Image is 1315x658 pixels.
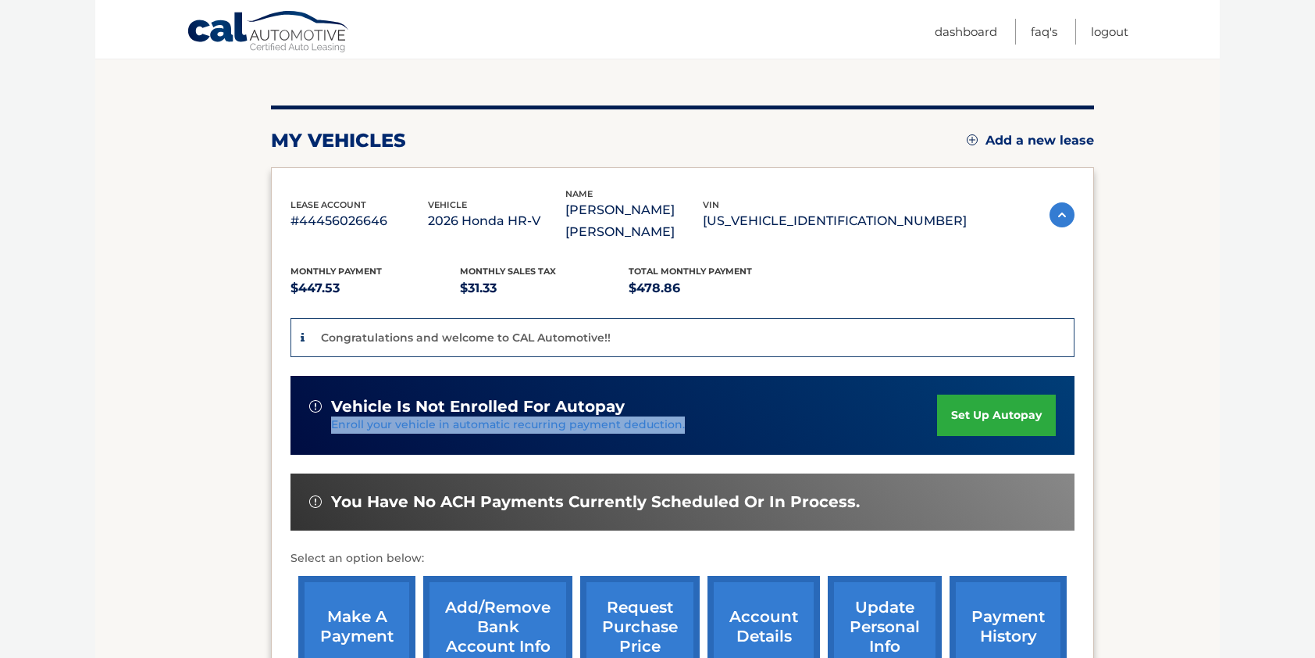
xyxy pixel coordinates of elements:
a: Logout [1091,19,1128,45]
span: lease account [290,199,366,210]
span: vehicle [428,199,467,210]
span: name [565,188,593,199]
a: FAQ's [1031,19,1057,45]
a: Dashboard [935,19,997,45]
p: 2026 Honda HR-V [428,210,565,232]
img: alert-white.svg [309,400,322,413]
span: Monthly Payment [290,266,382,277]
span: Total Monthly Payment [629,266,752,277]
p: $447.53 [290,277,460,299]
img: alert-white.svg [309,495,322,508]
img: accordion-active.svg [1050,202,1074,227]
a: set up autopay [937,395,1056,436]
p: Select an option below: [290,549,1074,568]
p: $478.86 [629,277,798,299]
img: add.svg [967,134,978,145]
span: You have no ACH payments currently scheduled or in process. [331,492,860,512]
a: Cal Automotive [187,10,351,55]
span: vehicle is not enrolled for autopay [331,397,625,417]
span: Monthly sales Tax [460,266,556,277]
p: #44456026646 [290,210,428,232]
a: Add a new lease [967,133,1094,148]
p: [PERSON_NAME] [PERSON_NAME] [565,199,703,243]
h2: my vehicles [271,129,406,152]
span: vin [703,199,719,210]
p: [US_VEHICLE_IDENTIFICATION_NUMBER] [703,210,967,232]
p: Congratulations and welcome to CAL Automotive!! [321,331,611,345]
p: Enroll your vehicle in automatic recurring payment deduction. [331,417,937,434]
p: $31.33 [460,277,629,299]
